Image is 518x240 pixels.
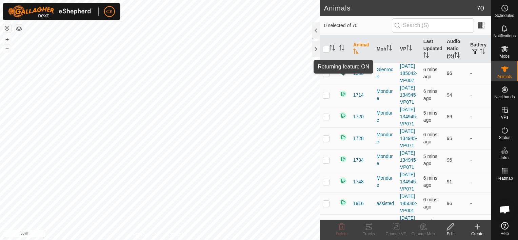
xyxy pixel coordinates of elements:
a: [DATE] 134945-VP071 [400,150,417,170]
span: Infra [500,156,509,160]
a: Privacy Policy [133,231,159,237]
button: + [3,36,11,44]
th: Last Updated [421,35,444,63]
span: 96 [447,71,452,76]
span: 27 Sept 2025, 6:34 pm [423,175,437,188]
div: Tracks [355,231,382,237]
div: Open chat [495,199,515,220]
span: Neckbands [494,95,515,99]
img: returning on [339,68,347,76]
p-sorticon: Activate to sort [480,49,485,55]
div: assisted [377,200,395,207]
div: Change Mob [410,231,437,237]
span: Schedules [495,14,514,18]
a: [DATE] 134945-VP071 [400,128,417,148]
div: Change VP [382,231,410,237]
div: Edit [437,231,464,237]
span: 27 Sept 2025, 6:33 pm [423,88,437,101]
img: returning on [339,198,347,206]
td: - [467,171,491,193]
p-sorticon: Activate to sort [353,49,359,55]
p-sorticon: Activate to sort [454,53,460,59]
img: returning on [339,133,347,141]
p-sorticon: Activate to sort [386,46,392,52]
p-sorticon: Activate to sort [330,46,335,52]
img: returning on [339,90,347,98]
button: Map Layers [15,25,23,33]
td: - [467,193,491,214]
a: Help [491,219,518,238]
span: Animals [497,75,512,79]
span: 1728 [353,135,364,142]
span: Notifications [494,34,516,38]
span: 27 Sept 2025, 6:33 pm [423,197,437,209]
p-sorticon: Activate to sort [339,46,344,52]
p-sorticon: Activate to sort [423,53,429,59]
th: Animal [351,35,374,63]
span: 1748 [353,178,364,185]
span: 0 selected of 70 [324,22,392,29]
td: - [467,106,491,127]
div: Mondure [377,153,395,167]
td: - [467,127,491,149]
img: returning on [339,112,347,120]
span: 1734 [353,157,364,164]
span: Delete [336,232,348,236]
span: 1720 [353,113,364,120]
span: Mobs [500,54,510,58]
a: [DATE] 185042-VP002 [400,63,417,83]
span: 91 [447,179,452,184]
th: Battery [467,35,491,63]
span: 96 [447,157,452,163]
a: [DATE] 185042-VP001 [400,215,417,235]
span: 1714 [353,92,364,99]
img: returning on [339,177,347,185]
div: Create [464,231,491,237]
span: 27 Sept 2025, 6:33 pm [423,219,437,231]
span: CK [106,8,113,15]
td: - [467,149,491,171]
span: 27 Sept 2025, 6:33 pm [423,67,437,79]
div: Mondure [377,88,395,102]
td: - [467,84,491,106]
span: 27 Sept 2025, 6:34 pm [423,154,437,166]
div: Glenrock [377,66,395,80]
td: - [467,62,491,84]
span: 1550 [353,70,364,77]
span: Status [499,136,510,140]
div: Mondure [377,175,395,189]
div: Mondure [377,131,395,145]
span: 70 [477,3,484,13]
span: 96 [447,201,452,206]
th: VP [397,35,421,63]
div: Mondure [377,109,395,124]
td: - [467,214,491,236]
span: 89 [447,114,452,119]
p-sorticon: Activate to sort [406,46,412,52]
span: VPs [501,115,508,119]
h2: Animals [324,4,477,12]
span: 27 Sept 2025, 6:35 pm [423,110,437,123]
span: Help [500,232,509,236]
img: Gallagher Logo [8,5,93,18]
span: Heatmap [496,176,513,180]
span: 27 Sept 2025, 6:33 pm [423,132,437,144]
a: [DATE] 134945-VP071 [400,172,417,192]
a: [DATE] 185042-VP001 [400,194,417,213]
a: [DATE] 134945-VP071 [400,85,417,105]
span: 94 [447,92,452,98]
a: Contact Us [167,231,187,237]
a: [DATE] 134945-VP071 [400,107,417,126]
th: Mob [374,35,397,63]
span: 95 [447,136,452,141]
img: returning on [339,155,347,163]
input: Search (S) [392,18,474,33]
button: Reset Map [3,24,11,33]
th: Audio Ratio (%) [444,35,467,63]
button: – [3,44,11,53]
span: 1916 [353,200,364,207]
